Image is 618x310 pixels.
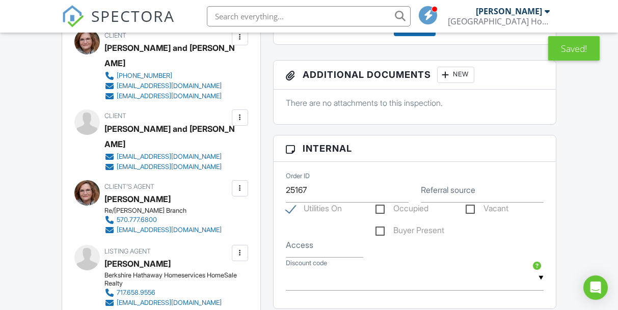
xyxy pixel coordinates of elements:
[104,71,229,81] a: [PHONE_NUMBER]
[117,216,157,224] div: 570.777.6800
[104,225,222,235] a: [EMAIL_ADDRESS][DOMAIN_NAME]
[104,81,229,91] a: [EMAIL_ADDRESS][DOMAIN_NAME]
[117,226,222,234] div: [EMAIL_ADDRESS][DOMAIN_NAME]
[476,6,542,16] div: [PERSON_NAME]
[286,172,310,181] label: Order ID
[62,5,84,27] img: The Best Home Inspection Software - Spectora
[62,14,175,35] a: SPECTORA
[448,16,550,26] div: South Central PA Home Inspection Co. Inc.
[117,299,222,307] div: [EMAIL_ADDRESS][DOMAIN_NAME]
[104,112,126,120] span: Client
[286,233,364,258] input: Access
[437,67,474,83] div: New
[104,207,230,215] div: Re/[PERSON_NAME] Branch
[104,32,126,39] span: Client
[117,82,222,90] div: [EMAIL_ADDRESS][DOMAIN_NAME]
[104,91,229,101] a: [EMAIL_ADDRESS][DOMAIN_NAME]
[104,121,237,152] div: [PERSON_NAME] and [PERSON_NAME]
[104,191,171,207] a: [PERSON_NAME]
[375,226,444,238] label: Buyer Present
[104,288,229,298] a: 717.658.9556
[104,215,222,225] a: 570.777.6800
[421,184,475,195] label: Referral source
[286,259,327,268] label: Discount code
[548,36,600,61] div: Saved!
[117,163,222,171] div: [EMAIL_ADDRESS][DOMAIN_NAME]
[207,6,411,26] input: Search everything...
[104,162,229,172] a: [EMAIL_ADDRESS][DOMAIN_NAME]
[117,92,222,100] div: [EMAIL_ADDRESS][DOMAIN_NAME]
[104,271,237,288] div: Berkshire Hathaway Homeservices HomeSale Realty
[375,204,428,216] label: Occupied
[274,61,556,90] h3: Additional Documents
[91,5,175,26] span: SPECTORA
[583,275,608,300] div: Open Intercom Messenger
[274,135,556,162] h3: Internal
[104,152,229,162] a: [EMAIL_ADDRESS][DOMAIN_NAME]
[104,256,171,271] a: [PERSON_NAME]
[104,298,229,308] a: [EMAIL_ADDRESS][DOMAIN_NAME]
[104,183,154,190] span: Client's Agent
[104,40,237,71] div: [PERSON_NAME] and [PERSON_NAME]
[286,239,313,250] label: Access
[117,72,172,80] div: [PHONE_NUMBER]
[117,153,222,161] div: [EMAIL_ADDRESS][DOMAIN_NAME]
[117,289,155,297] div: 717.658.9556
[286,97,544,108] p: There are no attachments to this inspection.
[286,204,342,216] label: Utilities On
[466,204,508,216] label: Vacant
[104,247,151,255] span: Listing Agent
